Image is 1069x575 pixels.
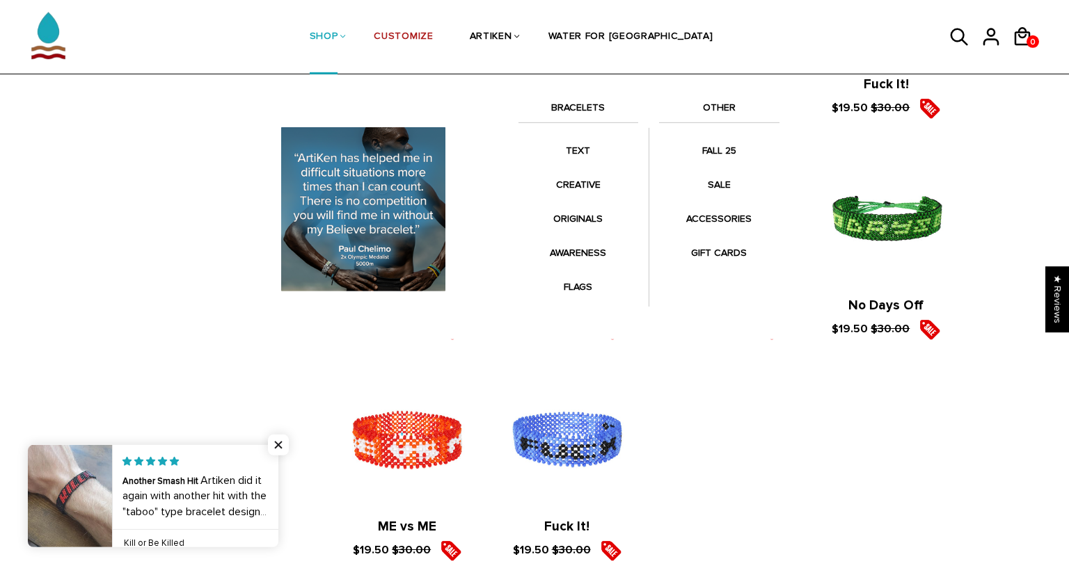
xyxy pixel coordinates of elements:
s: $30.00 [552,543,591,557]
a: 0 [1027,35,1039,48]
img: sale5.png [919,98,940,119]
img: sale5.png [601,540,621,561]
a: GIFT CARDS [659,239,779,266]
a: ARTIKEN [470,1,512,74]
a: AWARENESS [518,239,639,266]
span: $19.50 [832,322,868,336]
a: CREATIVE [518,171,639,198]
a: SHOP [310,1,338,74]
a: OTHER [659,99,779,123]
a: ME vs ME [378,519,436,535]
s: $30.00 [871,322,910,336]
s: $30.00 [392,543,431,557]
a: CUSTOMIZE [374,1,433,74]
span: Close popup widget [268,435,289,455]
a: WATER FOR [GEOGRAPHIC_DATA] [548,1,713,74]
a: Fuck It! [864,76,909,92]
img: sale5.png [441,540,461,561]
a: ACCESSORIES [659,205,779,232]
a: TEXT [518,137,639,164]
a: Fuck It! [544,519,589,535]
a: FLAGS [518,273,639,300]
a: ORIGINALS [518,205,639,232]
span: $19.50 [832,100,868,114]
div: Click to open Judge.me floating reviews tab [1045,266,1069,332]
a: SALE [659,171,779,198]
a: No Days Off [848,298,924,314]
a: FALL 25 [659,137,779,164]
a: BRACELETS [518,99,639,123]
img: sale5.png [919,319,940,340]
span: $19.50 [353,543,389,557]
span: 0 [1027,33,1039,51]
s: $30.00 [871,100,910,114]
span: $19.50 [513,543,549,557]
